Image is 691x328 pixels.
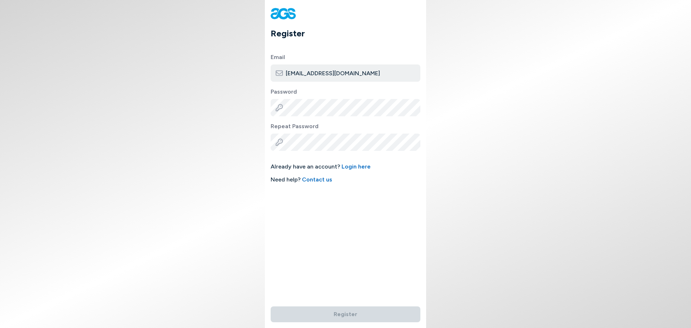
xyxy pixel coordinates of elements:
span: Already have an account? [271,162,420,171]
label: Repeat Password [271,122,420,131]
button: Register [271,306,420,322]
label: Password [271,87,420,96]
input: Type here [271,64,420,82]
a: Login here [342,163,371,170]
h1: Register [271,27,426,40]
span: Need help? [271,175,420,184]
label: Email [271,53,420,62]
a: Contact us [302,176,332,183]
